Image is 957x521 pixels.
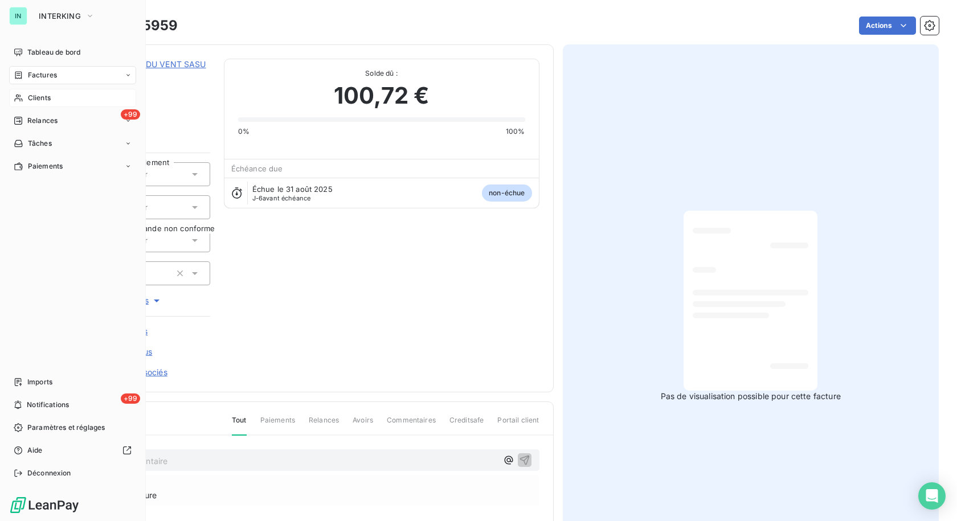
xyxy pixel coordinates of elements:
[252,184,333,194] span: Échue le 31 août 2025
[27,445,43,456] span: Aide
[661,391,841,402] span: Pas de visualisation possible pour cette facture
[353,415,373,434] span: Avoirs
[482,184,531,202] span: non-échue
[260,415,295,434] span: Paiements
[9,496,80,514] img: Logo LeanPay
[27,116,58,126] span: Relances
[9,66,136,84] a: Factures
[9,89,136,107] a: Clients
[859,17,916,35] button: Actions
[334,79,429,113] span: 100,72 €
[9,157,136,175] a: Paiements
[28,70,57,80] span: Factures
[27,400,69,410] span: Notifications
[28,138,52,149] span: Tâches
[28,161,63,171] span: Paiements
[252,195,311,202] span: avant échéance
[27,47,80,58] span: Tableau de bord
[232,415,247,436] span: Tout
[9,43,136,61] a: Tableau de bord
[89,59,206,69] a: WEB ENERGIE DU VENT SASU
[387,415,436,434] span: Commentaires
[506,126,525,137] span: 100%
[9,7,27,25] div: IN
[121,109,140,120] span: +99
[121,393,140,404] span: +99
[28,93,51,103] span: Clients
[89,72,210,81] span: I123044481
[918,482,946,510] div: Open Intercom Messenger
[9,112,136,130] a: +99Relances
[238,126,250,137] span: 0%
[27,377,52,387] span: Imports
[9,373,136,391] a: Imports
[39,11,81,20] span: INTERKING
[9,441,136,460] a: Aide
[27,422,105,433] span: Paramètres et réglages
[231,164,283,173] span: Échéance due
[252,194,263,202] span: J-6
[449,415,484,434] span: Creditsafe
[497,415,539,434] span: Portail client
[238,68,525,79] span: Solde dû :
[9,419,136,437] a: Paramètres et réglages
[27,468,71,478] span: Déconnexion
[9,134,136,153] a: Tâches
[309,415,339,434] span: Relances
